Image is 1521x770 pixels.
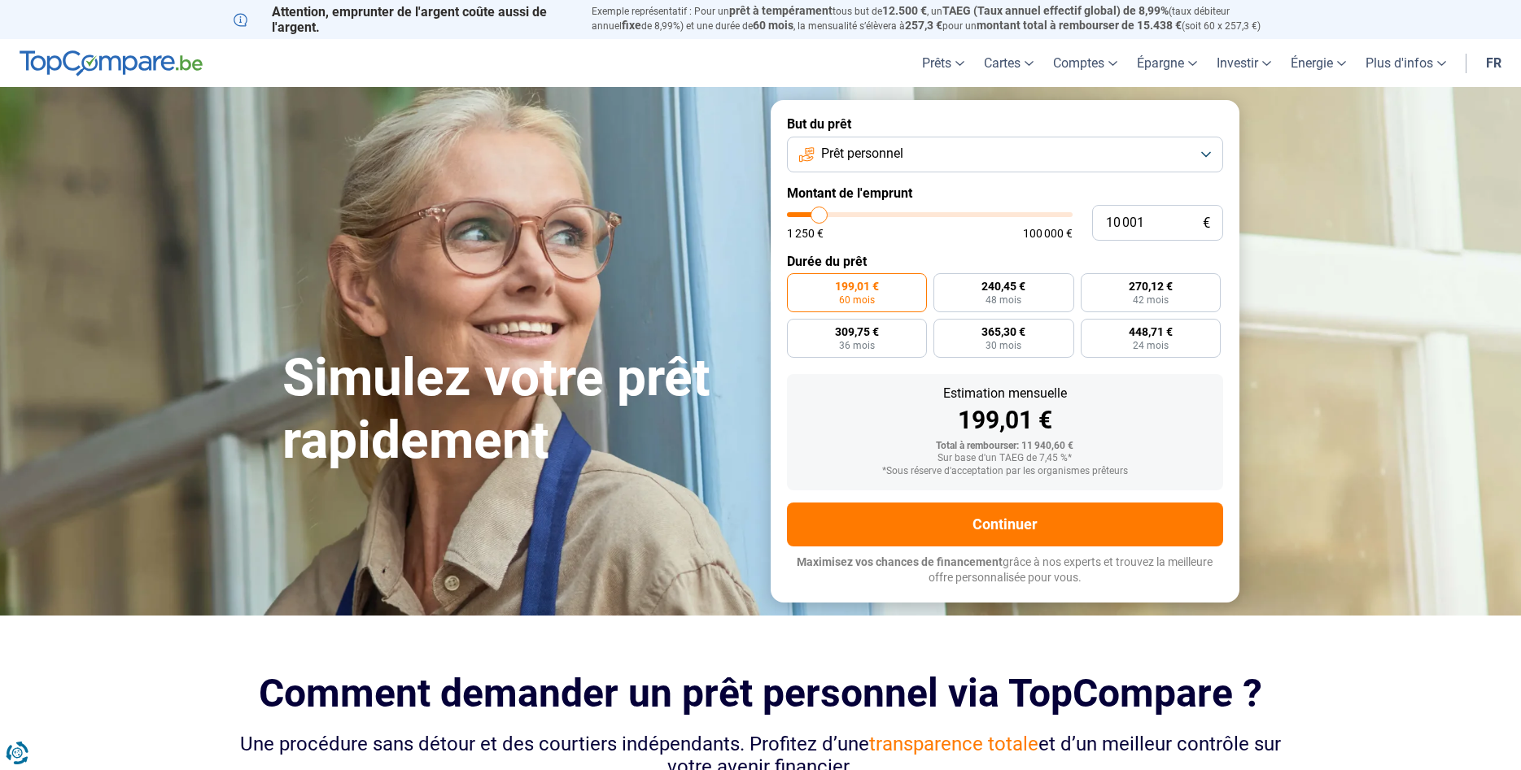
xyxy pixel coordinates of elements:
span: Prêt personnel [821,145,903,163]
span: 448,71 € [1129,326,1173,337]
span: TAEG (Taux annuel effectif global) de 8,99% [942,4,1169,17]
a: Investir [1207,39,1281,87]
span: 199,01 € [835,281,879,292]
h2: Comment demander un prêt personnel via TopCompare ? [234,671,1288,716]
span: 36 mois [839,341,875,350]
div: *Sous réserve d'acceptation par les organismes prêteurs [800,466,1210,477]
span: 257,3 € [905,19,942,32]
label: But du prêt [787,116,1223,132]
span: transparence totale [869,733,1038,755]
span: € [1203,216,1210,230]
span: 12.500 € [882,4,927,17]
div: 199,01 € [800,408,1210,433]
span: 365,30 € [981,326,1025,337]
span: 24 mois [1133,341,1169,350]
span: 1 250 € [787,228,824,239]
button: Prêt personnel [787,137,1223,172]
span: 309,75 € [835,326,879,337]
a: fr [1476,39,1511,87]
span: 42 mois [1133,295,1169,305]
a: Cartes [974,39,1043,87]
a: Prêts [912,39,974,87]
div: Estimation mensuelle [800,387,1210,400]
p: Exemple représentatif : Pour un tous but de , un (taux débiteur annuel de 8,99%) et une durée de ... [592,4,1288,33]
img: TopCompare [20,50,203,76]
label: Montant de l'emprunt [787,185,1223,201]
label: Durée du prêt [787,254,1223,269]
p: Attention, emprunter de l'argent coûte aussi de l'argent. [234,4,572,35]
span: fixe [622,19,641,32]
span: 270,12 € [1129,281,1173,292]
span: 240,45 € [981,281,1025,292]
span: montant total à rembourser de 15.438 € [977,19,1182,32]
span: 100 000 € [1023,228,1073,239]
a: Comptes [1043,39,1127,87]
div: Total à rembourser: 11 940,60 € [800,441,1210,452]
span: Maximisez vos chances de financement [797,555,1003,568]
span: 60 mois [839,295,875,305]
h1: Simulez votre prêt rapidement [282,347,751,472]
a: Plus d'infos [1356,39,1456,87]
span: 30 mois [986,341,1021,350]
button: Continuer [787,502,1223,546]
div: Sur base d'un TAEG de 7,45 %* [800,453,1210,464]
p: grâce à nos experts et trouvez la meilleure offre personnalisée pour vous. [787,555,1223,586]
a: Épargne [1127,39,1207,87]
a: Énergie [1281,39,1356,87]
span: 60 mois [753,19,793,32]
span: prêt à tempérament [729,4,833,17]
span: 48 mois [986,295,1021,305]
